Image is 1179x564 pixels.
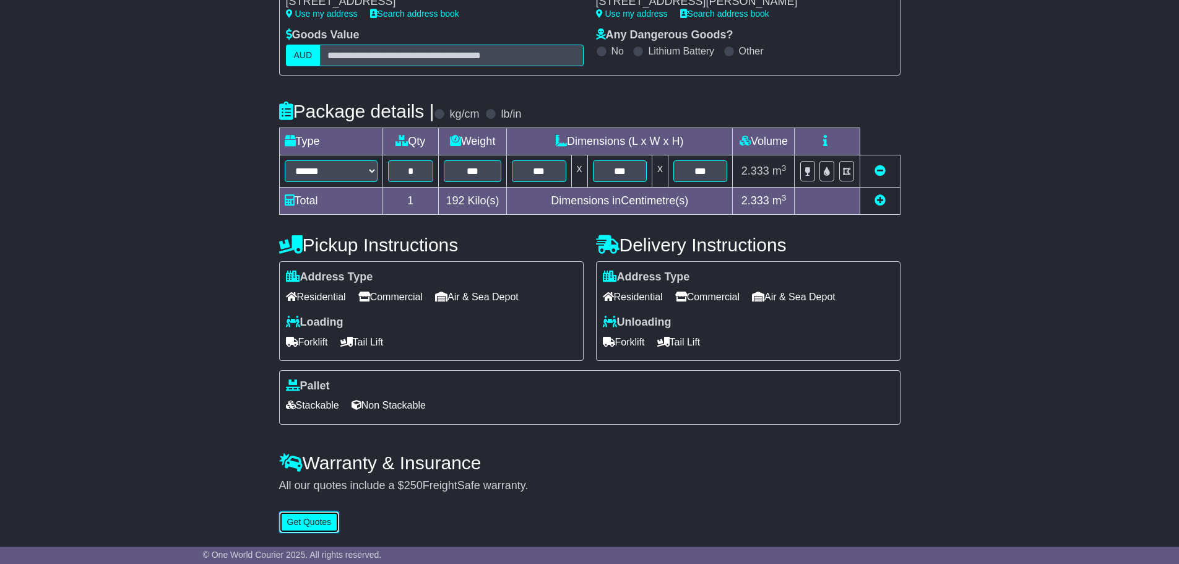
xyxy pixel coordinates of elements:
sup: 3 [782,163,787,173]
td: Total [279,188,382,215]
span: 2.333 [741,194,769,207]
a: Search address book [680,9,769,19]
td: Volume [733,128,795,155]
td: x [652,155,668,188]
h4: Warranty & Insurance [279,453,900,473]
td: Dimensions in Centimetre(s) [507,188,733,215]
label: Any Dangerous Goods? [596,28,733,42]
label: Lithium Battery [648,45,714,57]
a: Use my address [286,9,358,19]
a: Use my address [596,9,668,19]
span: Commercial [675,287,740,306]
span: Tail Lift [340,332,384,352]
span: m [772,194,787,207]
span: Forklift [603,332,645,352]
td: Weight [439,128,507,155]
span: 250 [404,479,423,492]
span: Commercial [358,287,423,306]
td: 1 [382,188,439,215]
label: Address Type [603,271,690,284]
span: m [772,165,787,177]
label: kg/cm [449,108,479,121]
a: Search address book [370,9,459,19]
span: © One World Courier 2025. All rights reserved. [203,550,382,560]
td: Qty [382,128,439,155]
span: Residential [603,287,663,306]
span: Non Stackable [352,396,426,415]
label: AUD [286,45,321,66]
span: Air & Sea Depot [752,287,836,306]
label: Goods Value [286,28,360,42]
label: Unloading [603,316,672,329]
span: 2.333 [741,165,769,177]
a: Add new item [875,194,886,207]
td: Dimensions (L x W x H) [507,128,733,155]
span: Tail Lift [657,332,701,352]
td: Kilo(s) [439,188,507,215]
sup: 3 [782,193,787,202]
label: Address Type [286,271,373,284]
span: Air & Sea Depot [435,287,519,306]
td: Type [279,128,382,155]
td: x [571,155,587,188]
a: Remove this item [875,165,886,177]
label: Loading [286,316,343,329]
h4: Package details | [279,101,434,121]
h4: Pickup Instructions [279,235,584,255]
h4: Delivery Instructions [596,235,900,255]
label: Other [739,45,764,57]
span: Residential [286,287,346,306]
span: Forklift [286,332,328,352]
label: No [611,45,624,57]
button: Get Quotes [279,511,340,533]
span: Stackable [286,396,339,415]
span: 192 [446,194,465,207]
label: lb/in [501,108,521,121]
div: All our quotes include a $ FreightSafe warranty. [279,479,900,493]
label: Pallet [286,380,330,393]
